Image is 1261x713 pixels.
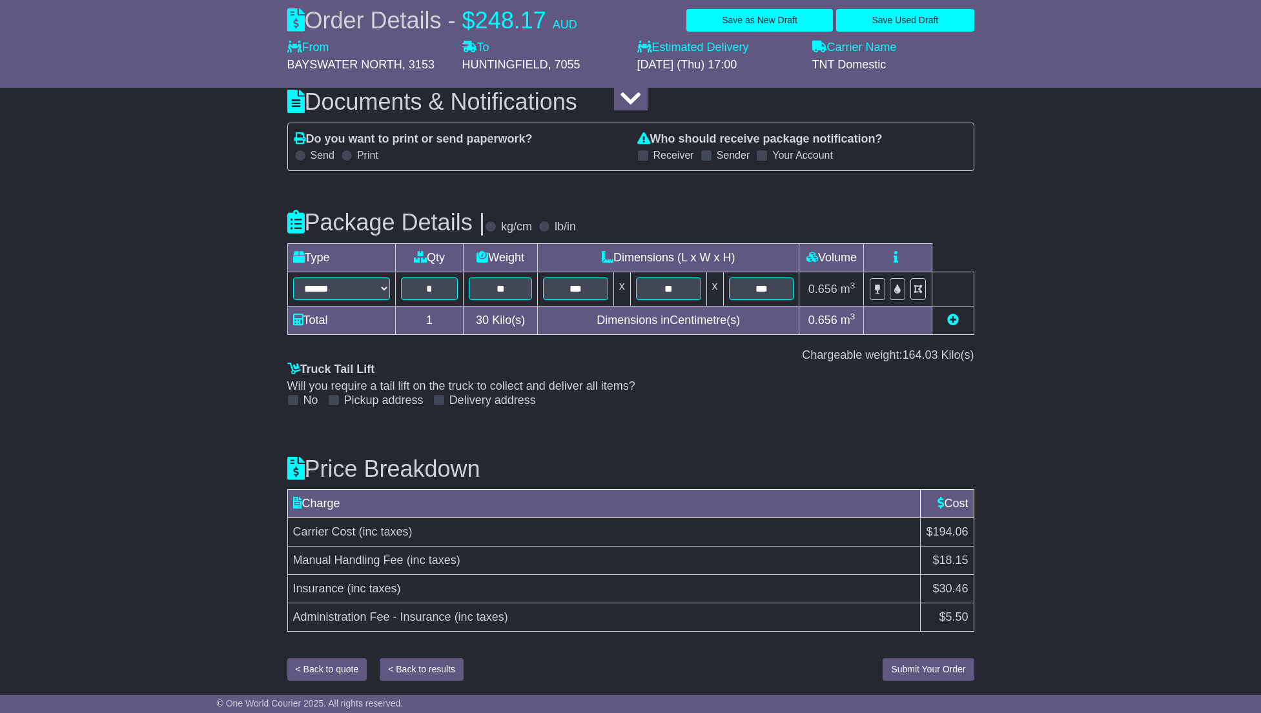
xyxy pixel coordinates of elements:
a: Add new item [947,314,959,326]
h3: Price Breakdown [287,456,974,482]
h3: Package Details | [287,210,486,236]
td: 1 [395,306,464,334]
button: Submit Your Order [883,658,974,681]
div: Chargeable weight: Kilo(s) [287,348,974,363]
label: Send [311,149,334,161]
td: Charge [287,490,921,518]
span: m [841,314,856,326]
td: Kilo(s) [464,306,538,334]
td: Cost [921,490,974,518]
span: 164.03 [902,348,938,361]
label: Delivery address [449,394,536,408]
label: Receiver [653,149,694,161]
span: $ [462,7,475,34]
td: Dimensions (L x W x H) [537,244,799,272]
td: Dimensions in Centimetre(s) [537,306,799,334]
span: 0.656 [808,283,837,296]
label: Who should receive package notification? [637,132,883,146]
label: No [303,394,318,408]
span: $18.15 [932,554,968,567]
td: Total [287,306,395,334]
span: Manual Handling Fee [293,554,404,567]
label: Carrier Name [812,41,897,55]
button: < Back to quote [287,658,367,681]
div: [DATE] (Thu) 17:00 [637,58,799,72]
span: Submit Your Order [891,664,965,674]
label: Your Account [772,149,833,161]
sup: 3 [850,281,856,290]
label: Do you want to print or send paperwork? [294,132,533,146]
button: Save as New Draft [686,9,833,32]
span: Carrier Cost [293,525,356,538]
span: (inc taxes) [359,525,413,538]
span: 0.656 [808,314,837,326]
td: Qty [395,244,464,272]
td: x [613,272,630,306]
span: $30.46 [932,582,968,595]
span: 30 [476,314,489,326]
span: m [841,283,856,296]
span: Insurance [293,582,344,595]
span: © One World Courier 2025. All rights reserved. [217,698,404,708]
span: HUNTINGFIELD [462,58,548,71]
span: (inc taxes) [455,610,508,623]
td: Volume [799,244,864,272]
span: (inc taxes) [407,554,460,567]
span: , 7055 [548,58,580,71]
label: Estimated Delivery [637,41,799,55]
label: Sender [717,149,750,161]
div: Order Details - [287,6,577,34]
span: $194.06 [926,525,968,538]
label: Pickup address [344,394,424,408]
td: Weight [464,244,538,272]
span: Administration Fee - Insurance [293,610,451,623]
span: BAYSWATER NORTH [287,58,402,71]
td: Type [287,244,395,272]
h3: Documents & Notifications [287,89,974,115]
div: Will you require a tail lift on the truck to collect and deliver all items? [287,379,974,394]
label: kg/cm [501,220,532,234]
button: Save Used Draft [836,9,974,32]
label: Print [357,149,378,161]
td: x [706,272,723,306]
span: $5.50 [939,610,968,623]
span: AUD [553,18,577,31]
button: < Back to results [380,658,464,681]
span: (inc taxes) [347,582,401,595]
label: To [462,41,489,55]
span: 248.17 [475,7,546,34]
sup: 3 [850,312,856,321]
label: From [287,41,329,55]
span: , 3153 [402,58,435,71]
label: Truck Tail Lift [287,363,375,377]
label: lb/in [555,220,576,234]
div: TNT Domestic [812,58,974,72]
